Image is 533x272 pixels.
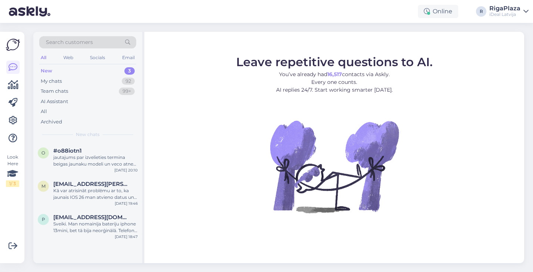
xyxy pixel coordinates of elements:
div: Email [121,53,136,62]
span: madara.zavadska@gmail.com [53,181,130,187]
img: Askly Logo [6,38,20,52]
p: You’ve already had contacts via Askly. Every one counts. AI replies 24/7. Start working smarter [... [236,71,433,94]
div: Sveiki. Man nomainīja bateriju iphone 13mini, bet tā bija neorģinālā. Telefons tāpat ātri izlādēj... [53,221,138,234]
div: 92 [122,78,135,85]
b: 16,517 [327,71,342,78]
div: R [476,6,486,17]
a: RigaPlazaiDeal Latvija [489,6,529,17]
span: Search customers [46,38,93,46]
div: 1 / 3 [6,180,19,187]
div: iDeal Latvija [489,11,520,17]
div: jautajums par izvelieties termina beigas jaunaku modeli un veco atnes atpakal, ka tas darbojas? p... [53,154,138,167]
div: New [41,67,52,75]
div: [DATE] 20:10 [114,167,138,173]
div: RigaPlaza [489,6,520,11]
span: #o88iotn1 [53,147,82,154]
span: New chats [76,131,100,138]
img: No Chat active [268,100,401,233]
div: Archived [41,118,62,126]
div: Look Here [6,154,19,187]
div: [DATE] 19:46 [115,201,138,206]
div: AI Assistant [41,98,68,105]
span: m [41,183,46,189]
div: All [41,108,47,115]
div: 99+ [119,88,135,95]
div: All [39,53,48,62]
div: My chats [41,78,62,85]
span: o [41,150,45,156]
span: p [42,217,45,222]
div: 3 [124,67,135,75]
div: Socials [88,53,107,62]
span: pitkevics96@inbox.lv [53,214,130,221]
div: Team chats [41,88,68,95]
span: Leave repetitive questions to AI. [236,55,433,69]
div: [DATE] 18:47 [115,234,138,239]
div: Online [418,5,458,18]
div: Web [62,53,75,62]
div: Kā var atrisināt problēmu ar to, ka jaunais IOS 26 man atvieno datus un tīklu no telefona biežāk ... [53,187,138,201]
